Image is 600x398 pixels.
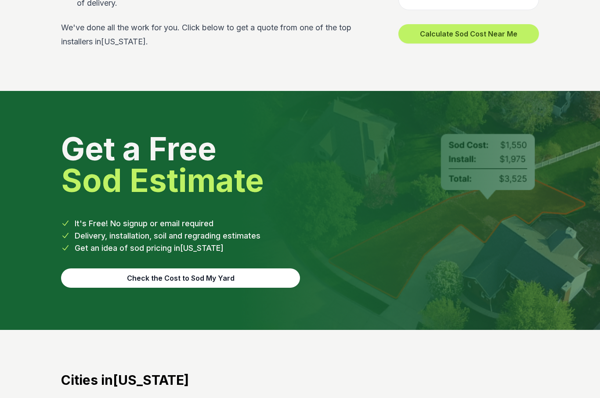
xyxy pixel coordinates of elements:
[61,373,539,388] h2: Cities in [US_STATE]
[61,21,370,49] p: We've done all the work for you. Click below to get a quote from one of the top installers in [US...
[61,218,539,230] li: It's Free! No signup or email required
[61,269,300,288] button: Check the Cost to Sod My Yard
[398,25,539,44] button: Calculate Sod Cost Near Me
[61,162,264,200] strong: Sod Estimate
[61,134,539,197] p: Get a Free
[61,230,539,242] li: Delivery, installation, soil and regrading estimates
[61,242,539,255] li: Get an idea of sod pricing in [US_STATE]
